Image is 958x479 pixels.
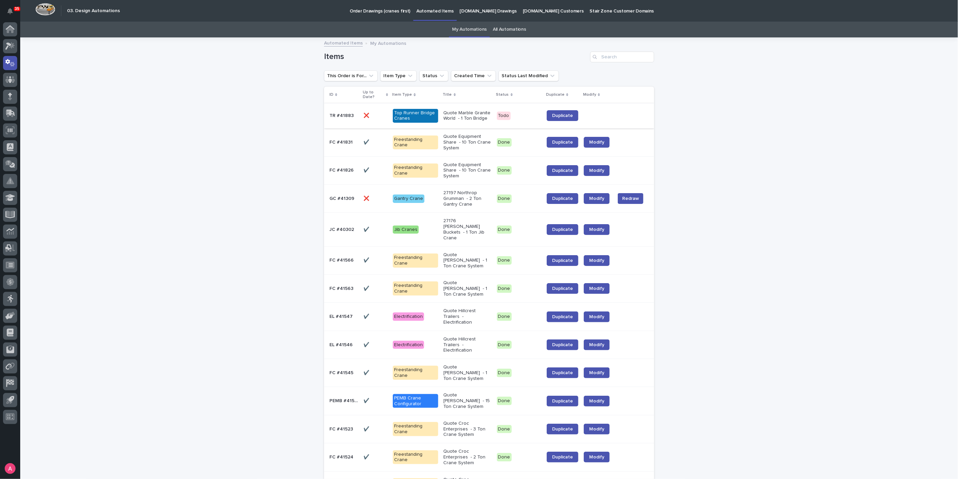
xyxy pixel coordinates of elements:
p: FC #41831 [329,138,354,145]
p: ✔️ [363,425,371,432]
div: Done [497,256,512,265]
p: GC #41309 [329,194,356,202]
p: ✔️ [363,285,371,292]
span: Duplicate [552,113,573,118]
p: Status [496,91,509,98]
span: Modify [589,286,604,291]
button: Redraw [618,193,643,204]
tr: PEMB #41535PEMB #41535 ✔️✔️ PEMB Crane ConfiguratorQuote [PERSON_NAME] - 15 Ton Crane SystemDoneD... [324,387,654,415]
a: Modify [584,339,610,350]
p: Quote Croc Enterprises - 3 Ton Crane System [444,421,491,438]
p: ✔️ [363,312,371,320]
div: Done [497,166,512,175]
span: Duplicate [552,399,573,403]
p: Quote [PERSON_NAME] - 1 Ton Crane System [444,280,491,297]
a: Duplicate [547,193,578,204]
p: FC #41563 [329,285,355,292]
a: Duplicate [547,367,578,378]
a: Modify [584,255,610,266]
a: Duplicate [547,137,578,148]
div: Freestanding Crane [393,253,438,268]
p: ✔️ [363,341,371,348]
div: Electrification [393,312,424,321]
p: TR #41883 [329,112,355,119]
img: Workspace Logo [35,3,55,16]
span: Duplicate [552,196,573,201]
p: ✔️ [363,256,371,263]
a: Modify [584,311,610,322]
a: Duplicate [547,452,578,462]
a: Duplicate [547,165,578,176]
div: Top Runner Bridge Cranes [393,109,438,123]
span: Modify [589,342,604,347]
a: Modify [584,396,610,407]
p: ✔️ [363,369,371,376]
span: Duplicate [552,427,573,431]
span: Modify [589,196,604,201]
span: Duplicate [552,370,573,375]
span: Redraw [622,195,639,202]
p: 35 [15,6,19,11]
tr: FC #41826FC #41826 ✔️✔️ Freestanding CraneQuote Equipment Share - 10 Ton Crane SystemDoneDuplicat... [324,156,654,184]
div: Done [497,285,512,293]
p: ✔️ [363,166,371,173]
a: Modify [584,165,610,176]
p: Quote [PERSON_NAME] - 1 Ton Crane System [444,252,491,269]
a: Duplicate [547,396,578,407]
tr: GC #41309GC #41309 ❌❌ Gantry Crane27197 Northrop Grumman - 2 Ton Gantry CraneDoneDuplicateModifyR... [324,184,654,212]
div: Todo [497,112,511,120]
tr: FC #41831FC #41831 ✔️✔️ Freestanding CraneQuote Equipment Share - 10 Ton Crane SystemDoneDuplicat... [324,128,654,156]
span: Duplicate [552,342,573,347]
div: Gantry Crane [393,194,424,203]
h1: Items [324,52,587,62]
span: Duplicate [552,315,573,319]
div: Jib Cranes [393,226,419,234]
a: Duplicate [547,224,578,235]
p: FC #41524 [329,453,355,460]
div: PEMB Crane Configurator [393,394,438,408]
a: Duplicate [547,311,578,322]
button: Status [419,70,448,81]
tr: TR #41883TR #41883 ❌❌ Top Runner Bridge CranesQuote Marble Granite World - 1 Ton BridgeTodoDuplicate [324,103,654,128]
a: Modify [584,283,610,294]
a: Automated Items [324,39,363,47]
button: Notifications [3,4,17,18]
span: Modify [589,370,604,375]
div: Done [497,194,512,203]
div: Done [497,397,512,405]
div: Notifications35 [8,8,17,19]
a: Modify [584,452,610,462]
p: FC #41826 [329,166,355,173]
p: Quote Equipment Share - 10 Ton Crane System [444,134,491,151]
span: Modify [589,399,604,403]
p: PEMB #41535 [329,397,359,404]
p: ❌ [363,194,371,202]
p: Quote Hillcrest Trailers - Electrification [444,336,491,353]
p: FC #41545 [329,369,355,376]
button: Created Time [451,70,496,81]
p: EL #41547 [329,312,354,320]
tr: FC #41566FC #41566 ✔️✔️ Freestanding CraneQuote [PERSON_NAME] - 1 Ton Crane SystemDoneDuplicateMo... [324,246,654,274]
p: 27197 Northrop Grumman - 2 Ton Gantry Crane [444,190,491,207]
div: Freestanding Crane [393,422,438,436]
p: My Automations [370,39,406,47]
span: Duplicate [552,140,573,145]
p: Quote Hillcrest Trailers - Electrification [444,308,491,325]
p: Quote Marble Granite World - 1 Ton Bridge [444,110,491,122]
a: All Automations [493,22,526,37]
p: Quote Croc Enterprises - 2 Ton Crane System [444,449,491,466]
tr: FC #41523FC #41523 ✔️✔️ Freestanding CraneQuote Croc Enterprises - 3 Ton Crane SystemDoneDuplicat... [324,415,654,443]
button: This Order is For... [324,70,378,81]
span: Modify [589,427,604,431]
span: Duplicate [552,258,573,263]
p: FC #41566 [329,256,355,263]
p: ✔️ [363,138,371,145]
span: Modify [589,227,604,232]
input: Search [590,52,654,62]
p: Title [443,91,452,98]
a: My Automations [452,22,487,37]
p: FC #41523 [329,425,354,432]
a: Modify [584,224,610,235]
div: Freestanding Crane [393,136,438,150]
div: Freestanding Crane [393,281,438,296]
